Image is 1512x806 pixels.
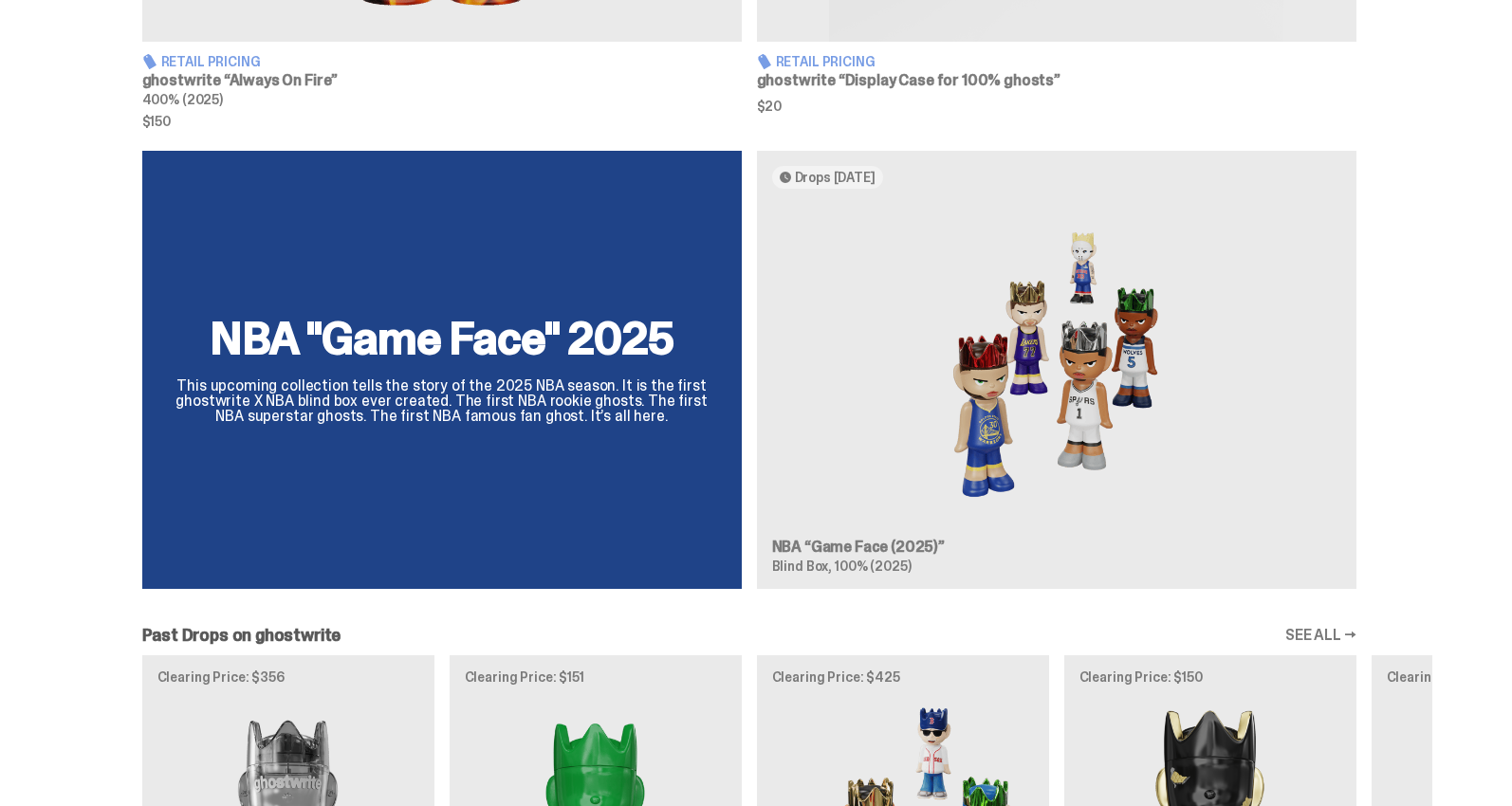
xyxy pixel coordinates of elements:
span: 100% (2025) [835,558,911,575]
span: Drops [DATE] [795,170,876,185]
p: Clearing Price: $425 [772,670,1034,684]
span: Blind Box, [772,558,833,575]
p: This upcoming collection tells the story of the 2025 NBA season. It is the first ghostwrite X NBA... [165,378,719,424]
h3: ghostwrite “Always On Fire” [142,73,742,88]
a: SEE ALL → [1285,628,1356,643]
h2: NBA "Game Face" 2025 [165,316,719,361]
h3: ghostwrite “Display Case for 100% ghosts” [757,73,1356,88]
span: Retail Pricing [776,55,876,68]
span: $20 [757,100,1356,113]
span: 400% (2025) [142,91,223,108]
span: $150 [142,115,742,128]
h3: NBA “Game Face (2025)” [772,540,1341,555]
h2: Past Drops on ghostwrite [142,627,341,644]
img: Game Face (2025) [772,204,1341,524]
p: Clearing Price: $356 [157,670,419,684]
span: Retail Pricing [161,55,261,68]
p: Clearing Price: $151 [465,670,727,684]
p: Clearing Price: $150 [1079,670,1341,684]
